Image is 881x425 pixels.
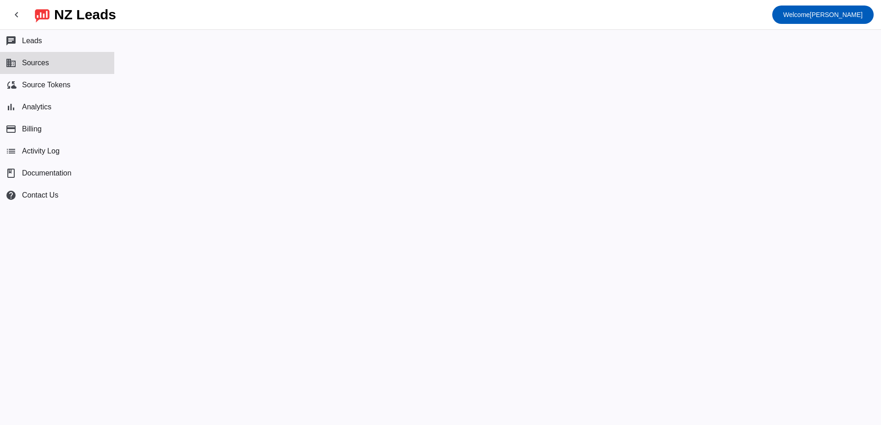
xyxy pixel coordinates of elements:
[6,168,17,179] span: book
[783,8,863,21] span: [PERSON_NAME]
[22,103,51,111] span: Analytics
[11,9,22,20] mat-icon: chevron_left
[22,81,71,89] span: Source Tokens
[6,102,17,113] mat-icon: bar_chart
[6,79,17,91] mat-icon: cloud_sync
[22,147,60,155] span: Activity Log
[772,6,874,24] button: Welcome[PERSON_NAME]
[22,169,72,177] span: Documentation
[6,57,17,68] mat-icon: business
[6,190,17,201] mat-icon: help
[6,35,17,46] mat-icon: chat
[783,11,810,18] span: Welcome
[22,37,42,45] span: Leads
[6,146,17,157] mat-icon: list
[35,7,50,23] img: logo
[22,125,42,133] span: Billing
[54,8,116,21] div: NZ Leads
[22,59,49,67] span: Sources
[22,191,58,199] span: Contact Us
[6,124,17,135] mat-icon: payment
